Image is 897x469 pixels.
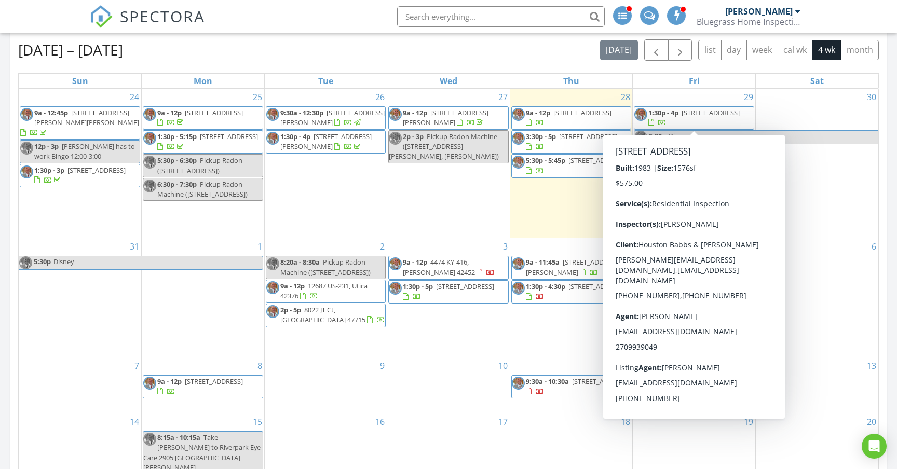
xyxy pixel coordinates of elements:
a: 3:30p - 5p [STREET_ADDRESS] [526,132,617,151]
span: 2p - 3p [403,132,424,141]
a: Tuesday [316,74,335,88]
button: list [698,40,722,60]
a: Go to August 24, 2025 [128,89,141,105]
span: [STREET_ADDRESS][PERSON_NAME] [526,257,621,277]
button: cal wk [778,40,813,60]
a: 2p - 5p 8022 JT Ct, [GEOGRAPHIC_DATA] 47715 [266,304,386,327]
a: Monday [192,74,214,88]
a: Go to August 31, 2025 [128,238,141,255]
a: 9a - 12p [STREET_ADDRESS] [157,108,243,127]
div: [PERSON_NAME] [725,6,793,17]
span: 12p - 3p [34,142,59,151]
input: Search everything... [397,6,605,27]
a: Go to September 19, 2025 [742,413,755,430]
a: Go to September 8, 2025 [255,357,264,374]
button: day [721,40,747,60]
span: 1:30p - 3p [34,165,64,175]
img: profile.jpg [19,256,32,269]
span: SPECTORA [120,5,205,27]
a: Friday [687,74,702,88]
span: 9a - 12p [526,108,550,117]
span: 5:30p - 5:45p [526,156,565,165]
span: 9a - 12p [403,108,427,117]
a: 1:30p - 4p [STREET_ADDRESS] [634,106,754,130]
td: Go to September 11, 2025 [510,357,633,413]
span: 5:30p [33,256,51,269]
a: 9a - 12p 4474 KY-416, [PERSON_NAME] 42452 [403,257,495,277]
td: Go to September 5, 2025 [633,238,756,357]
img: profile.jpg [143,377,156,390]
a: 1:30p - 4:15p [STREET_ADDRESS] [634,280,754,304]
span: 9a - 12p [157,108,182,117]
a: 5:30p - 5:45p [STREET_ADDRESS] [511,154,632,177]
span: Pickup Radon Machine ([STREET_ADDRESS][PERSON_NAME], [PERSON_NAME]) [389,132,499,161]
span: 9a - 12:45p [34,108,68,117]
img: profile.jpg [389,257,402,270]
img: profile.jpg [143,132,156,145]
a: Go to September 10, 2025 [496,357,510,374]
img: profile.jpg [634,257,647,270]
a: 1:30p - 3p [STREET_ADDRESS] [34,165,126,185]
a: 1:30p - 4:30p [STREET_ADDRESS] [511,280,632,304]
img: profile.jpg [266,257,279,270]
td: Go to September 7, 2025 [19,357,142,413]
span: 1:30p - 4p [648,108,678,117]
td: Go to August 25, 2025 [142,89,265,238]
a: 9:30a - 10:30a [STREET_ADDRESS] [511,375,632,398]
span: Disney [669,131,689,141]
td: Go to August 26, 2025 [264,89,387,238]
img: profile.jpg [389,108,402,121]
td: Go to September 9, 2025 [264,357,387,413]
a: 9:30a - 10:30a [STREET_ADDRESS] [526,377,630,396]
a: 9a - 12p [STREET_ADDRESS] [157,377,243,396]
a: SPECTORA [90,14,205,36]
td: Go to September 6, 2025 [755,238,878,357]
td: Go to September 4, 2025 [510,238,633,357]
img: profile.jpg [20,142,33,155]
a: Go to September 14, 2025 [128,413,141,430]
span: 8:15a - 10:15a [157,433,200,442]
a: 9a - 12:45p [STREET_ADDRESS][PERSON_NAME][PERSON_NAME] [20,108,139,137]
a: Go to August 29, 2025 [742,89,755,105]
img: profile.jpg [389,132,402,145]
span: [STREET_ADDRESS] [691,282,749,291]
img: profile.jpg [512,156,525,169]
a: Go to September 4, 2025 [623,238,632,255]
button: Next [668,39,692,61]
a: Thursday [561,74,581,88]
span: 5:30p - 6:30p [157,156,197,165]
img: profile.jpg [389,282,402,295]
a: 9a - 11:45a [STREET_ADDRESS][PERSON_NAME] [526,257,621,277]
button: [DATE] [600,40,638,60]
td: Go to September 10, 2025 [387,357,510,413]
span: 9a - 12:15p [648,257,682,267]
span: 8022 JT Ct, [GEOGRAPHIC_DATA] 47715 [280,305,365,324]
span: 4474 KY-416, [PERSON_NAME] 42452 [403,257,475,277]
span: 9a - 12p [403,257,427,267]
a: 1:30p - 4:15p [STREET_ADDRESS] [648,282,749,301]
span: 9:30a - 12:30p [280,108,323,117]
a: 9a - 12p [STREET_ADDRESS][PERSON_NAME] [388,106,509,130]
button: Previous [644,39,669,61]
a: 1:30p - 5:15p [STREET_ADDRESS] [143,130,263,154]
span: Disney [53,257,74,266]
a: 9a - 11:45a [STREET_ADDRESS][PERSON_NAME] [511,256,632,279]
a: 1:30p - 4p [STREET_ADDRESS][PERSON_NAME] [280,132,372,151]
td: Go to August 29, 2025 [633,89,756,238]
span: [STREET_ADDRESS] [185,377,243,386]
a: 9:30a - 12:30p [STREET_ADDRESS][PERSON_NAME] [280,108,385,127]
span: 3:30p - 5p [526,132,556,141]
a: 9a - 12p [STREET_ADDRESS] [526,108,611,127]
span: 1:30p - 4:15p [648,282,688,291]
img: profile.jpg [143,433,156,446]
span: 8:20a - 8:30a [280,257,320,267]
td: Go to August 30, 2025 [755,89,878,238]
span: 9:30a - 10:30a [526,377,569,386]
td: Go to September 12, 2025 [633,357,756,413]
img: profile.jpg [20,108,33,121]
span: Pickup Radon ([STREET_ADDRESS]) [157,156,242,175]
a: 9a - 12p [STREET_ADDRESS] [511,106,632,130]
a: 9a - 12p [STREET_ADDRESS][PERSON_NAME] [403,108,488,127]
img: profile.jpg [634,282,647,295]
a: Go to September 13, 2025 [865,357,878,374]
